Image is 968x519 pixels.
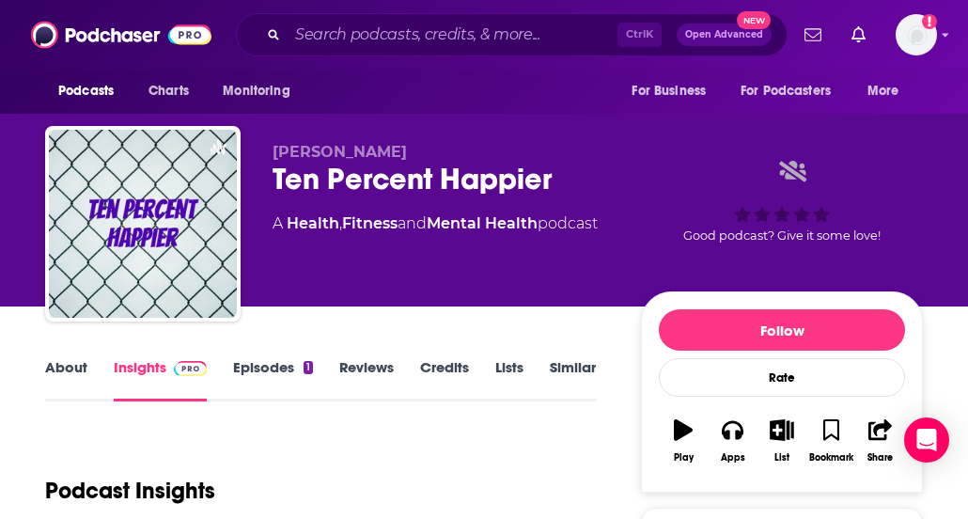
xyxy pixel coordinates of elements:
[339,358,394,401] a: Reviews
[236,13,788,56] div: Search podcasts, credits, & more...
[896,14,937,55] img: User Profile
[114,358,207,401] a: InsightsPodchaser Pro
[58,78,114,104] span: Podcasts
[148,78,189,104] span: Charts
[856,407,905,475] button: Share
[922,14,937,29] svg: Add a profile image
[683,228,881,243] span: Good podcast? Give it some love!
[737,11,771,29] span: New
[288,20,617,50] input: Search podcasts, credits, & more...
[136,73,200,109] a: Charts
[618,73,729,109] button: open menu
[273,212,598,235] div: A podcast
[797,19,829,51] a: Show notifications dropdown
[617,23,662,47] span: Ctrl K
[867,78,899,104] span: More
[45,73,138,109] button: open menu
[708,407,757,475] button: Apps
[342,214,398,232] a: Fitness
[174,361,207,376] img: Podchaser Pro
[674,452,694,464] div: Play
[223,78,289,104] span: Monitoring
[210,73,314,109] button: open menu
[45,358,87,401] a: About
[728,73,858,109] button: open menu
[757,407,806,475] button: List
[896,14,937,55] span: Logged in as megcassidy
[854,73,923,109] button: open menu
[806,407,855,475] button: Bookmark
[49,130,237,318] img: Ten Percent Happier
[641,143,923,259] div: Good podcast? Give it some love!
[632,78,706,104] span: For Business
[550,358,596,401] a: Similar
[867,452,893,464] div: Share
[287,214,339,232] a: Health
[896,14,937,55] button: Show profile menu
[304,361,313,374] div: 1
[273,143,407,161] span: [PERSON_NAME]
[45,477,215,505] h1: Podcast Insights
[774,452,789,464] div: List
[339,214,342,232] span: ,
[420,358,469,401] a: Credits
[495,358,523,401] a: Lists
[233,358,313,401] a: Episodes1
[685,30,763,39] span: Open Advanced
[659,309,905,351] button: Follow
[721,452,745,464] div: Apps
[427,214,538,232] a: Mental Health
[659,358,905,397] div: Rate
[741,78,831,104] span: For Podcasters
[677,24,772,46] button: Open AdvancedNew
[904,417,949,463] div: Open Intercom Messenger
[398,214,427,232] span: and
[844,19,873,51] a: Show notifications dropdown
[659,407,708,475] button: Play
[31,17,211,53] img: Podchaser - Follow, Share and Rate Podcasts
[809,452,853,464] div: Bookmark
